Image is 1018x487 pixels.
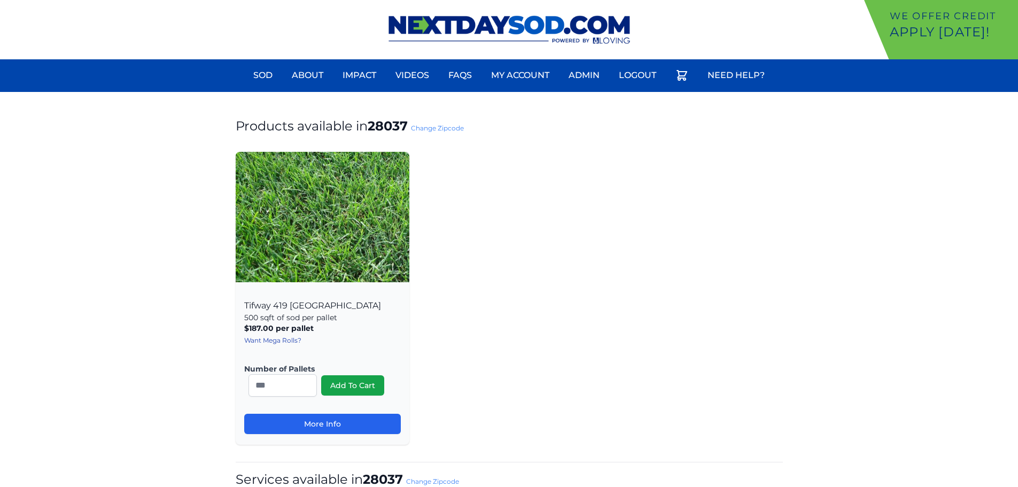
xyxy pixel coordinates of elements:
a: About [285,63,330,88]
a: Sod [247,63,279,88]
a: More Info [244,414,401,434]
label: Number of Pallets [244,364,392,374]
a: Want Mega Rolls? [244,336,301,344]
strong: 28037 [363,471,403,487]
a: Change Zipcode [411,124,464,132]
a: FAQs [442,63,478,88]
p: 500 sqft of sod per pallet [244,312,401,323]
img: Tifway 419 Bermuda Product Image [236,152,409,282]
a: Videos [389,63,436,88]
h1: Products available in [236,118,783,135]
p: We offer Credit [890,9,1014,24]
a: My Account [485,63,556,88]
a: Impact [336,63,383,88]
p: $187.00 per pallet [244,323,401,334]
p: Apply [DATE]! [890,24,1014,41]
strong: 28037 [368,118,408,134]
a: Need Help? [701,63,771,88]
a: Logout [612,63,663,88]
button: Add To Cart [321,375,384,396]
a: Admin [562,63,606,88]
div: Tifway 419 [GEOGRAPHIC_DATA] [236,289,409,445]
a: Change Zipcode [406,477,459,485]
